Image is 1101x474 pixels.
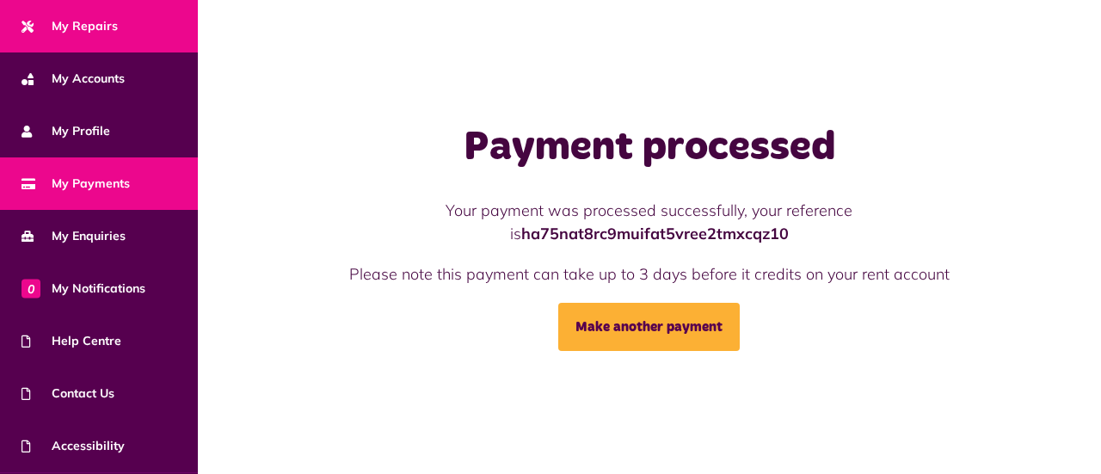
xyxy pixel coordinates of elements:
span: My Profile [22,122,110,140]
span: My Enquiries [22,227,126,245]
span: Contact Us [22,385,114,403]
h1: Payment processed [343,123,956,173]
span: 0 [22,279,40,298]
span: My Payments [22,175,130,193]
span: Accessibility [22,437,125,455]
strong: ha75nat8rc9muifat5vree2tmxcqz10 [521,224,789,243]
span: My Notifications [22,280,145,298]
span: Help Centre [22,332,121,350]
span: My Accounts [22,70,125,88]
p: Your payment was processed successfully, your reference is [343,199,956,245]
span: My Repairs [22,17,118,35]
p: Please note this payment can take up to 3 days before it credits on your rent account [343,262,956,286]
a: Make another payment [558,303,740,351]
